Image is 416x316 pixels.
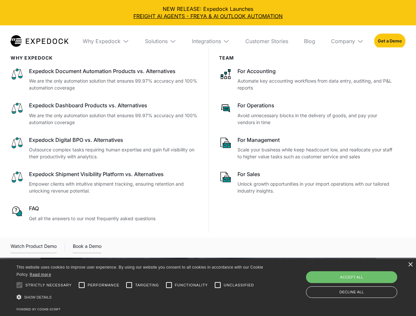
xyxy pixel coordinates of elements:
span: Performance [88,282,120,288]
div: Team [219,55,395,61]
div: Company [331,38,355,44]
a: For ManagementScale your business while keep headcount low, and reallocate your staff to higher v... [219,136,395,160]
p: Empower clients with intuitive shipment tracking, ensuring retention and unlocking revenue potent... [29,180,198,194]
span: Unclassified [224,282,254,288]
div: Expedock Digital BPO vs. Alternatives [29,136,198,144]
a: For SalesUnlock growth opportunities in your import operations with our tailored industry insights. [219,171,395,194]
a: For OperationsAvoid unnecessary blocks in the delivery of goods, and pay your vendors in time [219,102,395,125]
div: FAQ [29,205,198,212]
span: Show details [24,295,52,299]
span: Targeting [135,282,159,288]
p: Avoid unnecessary blocks in the delivery of goods, and pay your vendors in time [237,112,395,126]
div: Watch Product Demo [11,242,57,253]
a: Book a Demo [73,242,101,253]
iframe: Chat Widget [306,245,416,316]
p: We are the only automation solution that ensures 99.97% accuracy and 100% automation coverage [29,77,198,91]
div: Solutions [145,38,168,44]
div: For Operations [237,102,395,109]
a: Customer Stories [240,25,293,57]
div: Show details [16,293,265,302]
p: Outsource complex tasks requiring human expertise and gain full visibility on their productivity ... [29,146,198,160]
div: Expedock Dashboard Products vs. Alternatives [29,102,198,109]
div: For Sales [237,171,395,178]
p: Get all the answers to our most frequently asked questions [29,215,198,222]
span: Strictly necessary [25,282,72,288]
div: Integrations [187,25,235,57]
span: Functionality [175,282,208,288]
a: Expedock Dashboard Products vs. AlternativesWe are the only automation solution that ensures 99.9... [11,102,198,125]
a: Expedock Digital BPO vs. AlternativesOutsource complex tasks requiring human expertise and gain f... [11,136,198,160]
p: We are the only automation solution that ensures 99.97% accuracy and 100% automation coverage [29,112,198,126]
p: Automate key accounting workflows from data entry, auditing, and P&L reports [237,77,395,91]
a: FAQGet all the answers to our most frequently asked questions [11,205,198,222]
div: Integrations [192,38,221,44]
div: Solutions [140,25,181,57]
div: For Management [237,136,395,144]
div: NEW RELEASE: Expedock Launches [5,5,411,20]
a: For AccountingAutomate key accounting workflows from data entry, auditing, and P&L reports [219,67,395,91]
div: Why Expedock [83,38,121,44]
div: Expedock Shipment Visibility Platform vs. Alternatives [29,171,198,178]
div: Expedock Document Automation Products vs. Alternatives [29,67,198,75]
a: Get a Demo [374,34,405,49]
a: Powered by cookie-script [16,307,61,311]
a: FREIGHT AI AGENTS - FREYA & AI OUTLOOK AUTOMATION [5,13,411,20]
span: This website uses cookies to improve user experience. By using our website you consent to all coo... [16,265,263,277]
div: Why Expedock [77,25,134,57]
a: Blog [299,25,320,57]
p: Unlock growth opportunities in your import operations with our tailored industry insights. [237,180,395,194]
div: For Accounting [237,67,395,75]
a: open lightbox [11,242,57,253]
a: Expedock Shipment Visibility Platform vs. AlternativesEmpower clients with intuitive shipment tra... [11,171,198,194]
div: Company [326,25,369,57]
a: Expedock Document Automation Products vs. AlternativesWe are the only automation solution that en... [11,67,198,91]
a: Read more [30,272,51,277]
div: WHy Expedock [11,55,198,61]
p: Scale your business while keep headcount low, and reallocate your staff to higher value tasks suc... [237,146,395,160]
